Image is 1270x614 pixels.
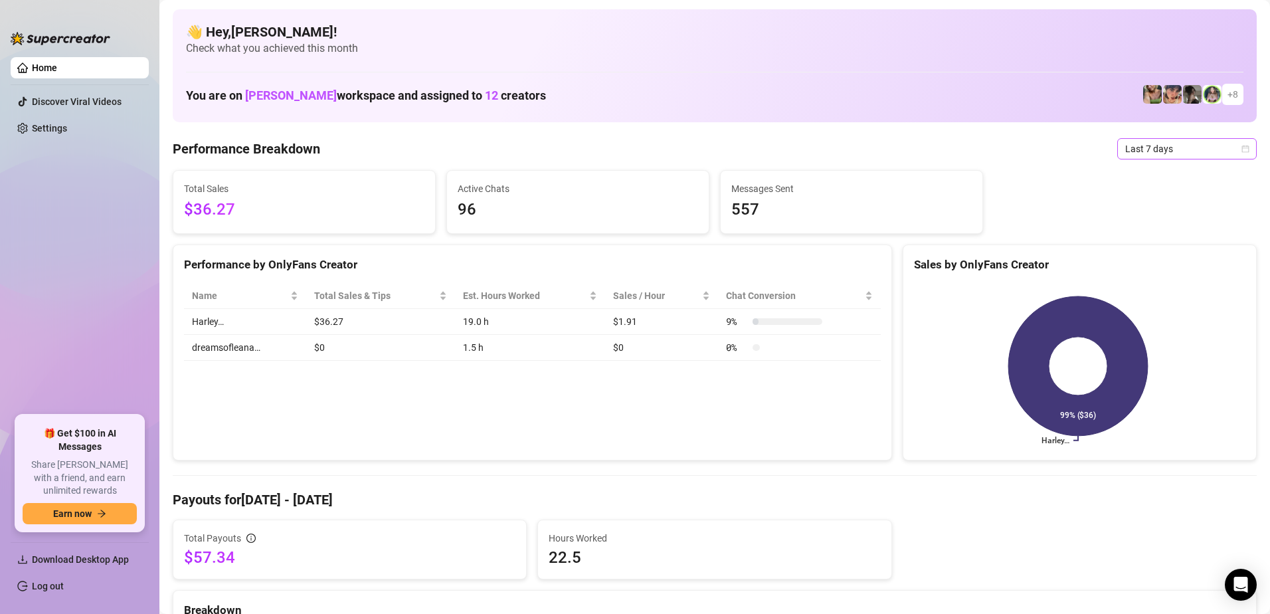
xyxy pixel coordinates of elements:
[184,283,306,309] th: Name
[192,288,288,303] span: Name
[23,503,137,524] button: Earn nowarrow-right
[1125,139,1249,159] span: Last 7 days
[726,288,862,303] span: Chat Conversion
[605,283,719,309] th: Sales / Hour
[23,427,137,453] span: 🎁 Get $100 in AI Messages
[184,547,515,568] span: $57.34
[731,197,972,223] span: 557
[458,197,698,223] span: 96
[549,531,880,546] span: Hours Worked
[17,554,28,565] span: download
[32,123,67,134] a: Settings
[186,88,546,103] h1: You are on workspace and assigned to creators
[914,256,1245,274] div: Sales by OnlyFans Creator
[1042,436,1069,445] text: Harley…
[184,531,241,546] span: Total Payouts
[485,88,498,102] span: 12
[1203,85,1222,104] img: jadetv
[186,41,1243,56] span: Check what you achieved this month
[1183,85,1202,104] img: daiisyjane
[726,340,747,355] span: 0 %
[184,181,424,196] span: Total Sales
[173,140,320,158] h4: Performance Breakdown
[463,288,587,303] div: Est. Hours Worked
[32,581,64,591] a: Log out
[605,309,719,335] td: $1.91
[11,32,110,45] img: logo-BBDzfeDw.svg
[53,508,92,519] span: Earn now
[458,181,698,196] span: Active Chats
[246,534,256,543] span: info-circle
[455,335,605,361] td: 1.5 h
[23,459,137,498] span: Share [PERSON_NAME] with a friend, and earn unlimited rewards
[314,288,436,303] span: Total Sales & Tips
[173,490,1257,509] h4: Payouts for [DATE] - [DATE]
[613,288,700,303] span: Sales / Hour
[184,256,881,274] div: Performance by OnlyFans Creator
[605,335,719,361] td: $0
[32,62,57,73] a: Home
[549,547,880,568] span: 22.5
[186,23,1243,41] h4: 👋 Hey, [PERSON_NAME] !
[1143,85,1162,104] img: dreamsofleana
[184,335,306,361] td: dreamsofleana…
[306,309,455,335] td: $36.27
[455,309,605,335] td: 19.0 h
[32,96,122,107] a: Discover Viral Videos
[306,283,455,309] th: Total Sales & Tips
[718,283,880,309] th: Chat Conversion
[1225,569,1257,601] div: Open Intercom Messenger
[726,314,747,329] span: 9 %
[1241,145,1249,153] span: calendar
[245,88,337,102] span: [PERSON_NAME]
[184,197,424,223] span: $36.27
[306,335,455,361] td: $0
[1163,85,1182,104] img: bonnierides
[1227,87,1238,102] span: + 8
[184,309,306,335] td: Harley…
[32,554,129,565] span: Download Desktop App
[731,181,972,196] span: Messages Sent
[97,509,106,518] span: arrow-right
